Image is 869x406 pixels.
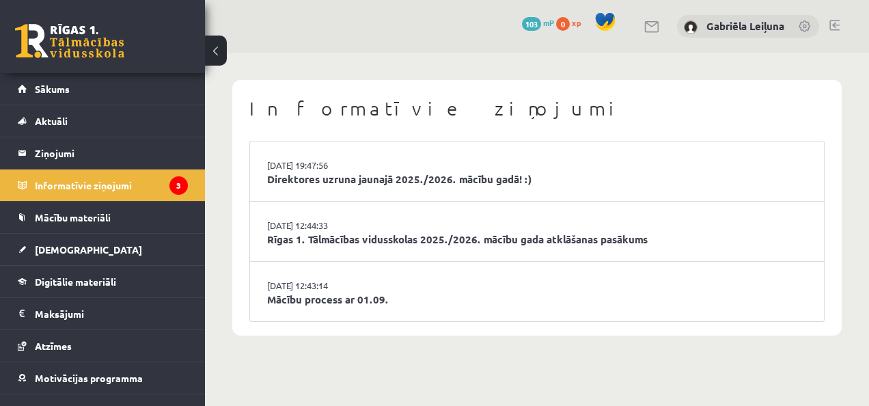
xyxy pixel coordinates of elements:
[18,234,188,265] a: [DEMOGRAPHIC_DATA]
[35,372,143,384] span: Motivācijas programma
[267,172,807,187] a: Direktores uzruna jaunajā 2025./2026. mācību gadā! :)
[35,275,116,288] span: Digitālie materiāli
[249,97,825,120] h1: Informatīvie ziņojumi
[35,211,111,224] span: Mācību materiāli
[18,170,188,201] a: Informatīvie ziņojumi3
[35,83,70,95] span: Sākums
[267,279,370,293] a: [DATE] 12:43:14
[18,73,188,105] a: Sākums
[267,232,807,247] a: Rīgas 1. Tālmācības vidusskolas 2025./2026. mācību gada atklāšanas pasākums
[35,137,188,169] legend: Ziņojumi
[18,330,188,362] a: Atzīmes
[267,219,370,232] a: [DATE] 12:44:33
[556,17,588,28] a: 0 xp
[706,19,784,33] a: Gabriēla Leiļuna
[35,115,68,127] span: Aktuāli
[15,24,124,58] a: Rīgas 1. Tālmācības vidusskola
[684,21,698,34] img: Gabriēla Leiļuna
[35,243,142,256] span: [DEMOGRAPHIC_DATA]
[522,17,554,28] a: 103 mP
[556,17,570,31] span: 0
[522,17,541,31] span: 103
[35,340,72,352] span: Atzīmes
[35,298,188,329] legend: Maksājumi
[18,298,188,329] a: Maksājumi
[18,266,188,297] a: Digitālie materiāli
[18,362,188,394] a: Motivācijas programma
[18,202,188,233] a: Mācību materiāli
[543,17,554,28] span: mP
[18,105,188,137] a: Aktuāli
[267,292,807,308] a: Mācību process ar 01.09.
[18,137,188,169] a: Ziņojumi
[35,170,188,201] legend: Informatīvie ziņojumi
[169,176,188,195] i: 3
[267,159,370,172] a: [DATE] 19:47:56
[572,17,581,28] span: xp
